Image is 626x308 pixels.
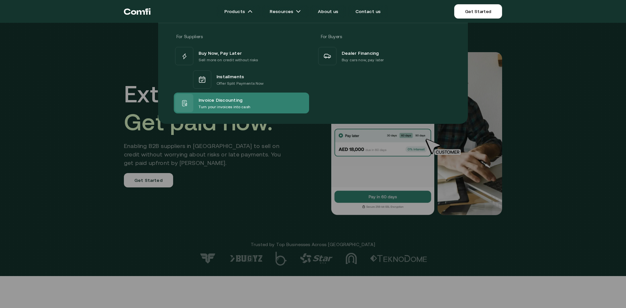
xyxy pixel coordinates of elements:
[174,93,309,113] a: Invoice DiscountingTurn your invoices into cash
[247,9,253,14] img: arrow icons
[199,49,242,57] span: Buy Now, Pay Later
[199,57,258,63] p: Sell more on credit without risks
[174,66,309,93] a: InstallmentsOffer Split Payments Now
[310,5,346,18] a: About us
[348,5,389,18] a: Contact us
[199,96,243,104] span: Invoice Discounting
[342,49,379,57] span: Dealer Financing
[296,9,301,14] img: arrow icons
[216,72,244,80] span: Installments
[174,46,309,66] a: Buy Now, Pay LaterSell more on credit without risks
[216,80,263,87] p: Offer Split Payments Now
[262,5,309,18] a: Resourcesarrow icons
[321,34,342,39] span: For Buyers
[176,34,202,39] span: For Suppliers
[317,46,452,66] a: Dealer FinancingBuy cars now, pay later
[454,4,502,19] a: Get Started
[342,57,384,63] p: Buy cars now, pay later
[216,5,261,18] a: Productsarrow icons
[124,2,151,21] a: Return to the top of the Comfi home page
[199,104,250,110] p: Turn your invoices into cash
